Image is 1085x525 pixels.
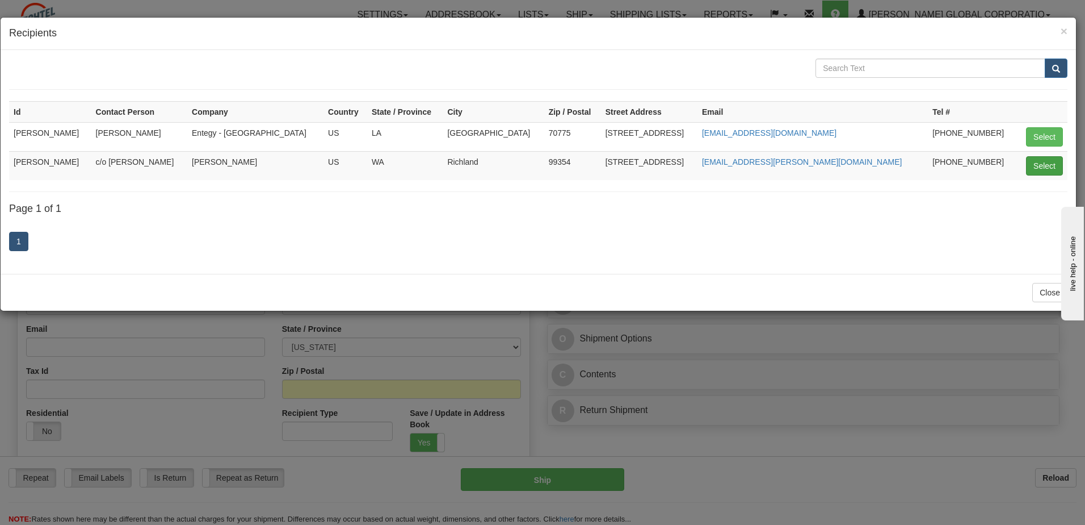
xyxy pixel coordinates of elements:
td: [PERSON_NAME] [91,122,187,151]
td: [PERSON_NAME] [187,151,323,180]
th: Zip / Postal [544,101,601,122]
td: [GEOGRAPHIC_DATA] [443,122,544,151]
td: US [323,151,367,180]
td: [STREET_ADDRESS] [601,151,697,180]
a: 1 [9,232,28,251]
a: [EMAIL_ADDRESS][DOMAIN_NAME] [702,128,836,137]
input: Search Text [815,59,1045,78]
td: [PERSON_NAME] [9,151,91,180]
th: Email [697,101,928,122]
td: 70775 [544,122,601,151]
th: State / Province [367,101,443,122]
td: Richland [443,151,544,180]
button: Close [1061,25,1067,37]
th: Company [187,101,323,122]
td: 99354 [544,151,601,180]
td: WA [367,151,443,180]
th: Tel # [928,101,1017,122]
a: [EMAIL_ADDRESS][PERSON_NAME][DOMAIN_NAME] [702,157,902,166]
button: Select [1026,156,1063,176]
button: Close [1032,283,1067,302]
th: Id [9,101,91,122]
h4: Page 1 of 1 [9,203,1067,215]
th: Contact Person [91,101,187,122]
th: City [443,101,544,122]
button: Select [1026,127,1063,147]
h4: Recipients [9,26,1067,41]
td: [PERSON_NAME] [9,122,91,151]
th: Street Address [601,101,697,122]
td: [PHONE_NUMBER] [928,122,1017,151]
td: LA [367,122,443,151]
span: × [1061,24,1067,37]
div: live help - online [9,10,105,18]
iframe: chat widget [1059,205,1084,320]
td: [STREET_ADDRESS] [601,122,697,151]
th: Country [323,101,367,122]
td: [PHONE_NUMBER] [928,151,1017,180]
td: US [323,122,367,151]
td: c/o [PERSON_NAME] [91,151,187,180]
td: Entegy - [GEOGRAPHIC_DATA] [187,122,323,151]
